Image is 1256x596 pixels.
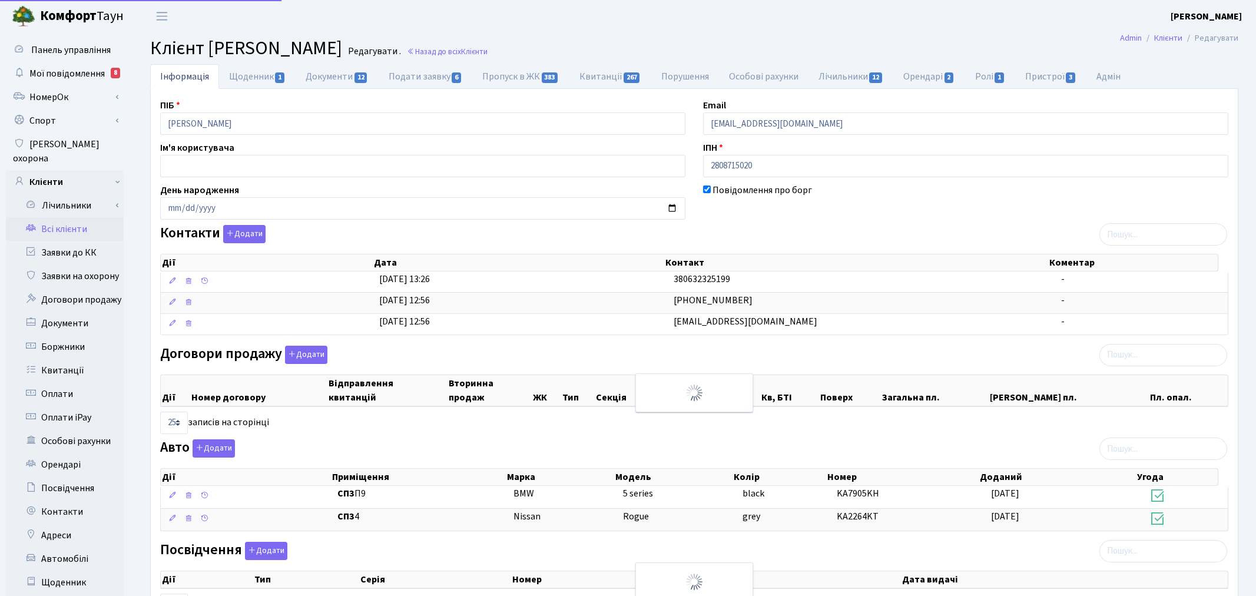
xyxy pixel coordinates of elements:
[379,294,430,307] span: [DATE] 12:56
[995,72,1004,83] span: 1
[6,85,124,109] a: НомерОк
[242,539,287,560] a: Додати
[6,406,124,429] a: Оплати iPay
[674,315,817,328] span: [EMAIL_ADDRESS][DOMAIN_NAME]
[282,343,327,364] a: Додати
[651,64,719,89] a: Порушення
[40,6,97,25] b: Комфорт
[111,68,120,78] div: 8
[359,571,511,588] th: Серія
[327,375,448,406] th: Відправлення квитанцій
[760,375,819,406] th: Кв, БТІ
[595,375,654,406] th: Секція
[407,46,488,57] a: Назад до всіхКлієнти
[193,439,235,458] button: Авто
[837,510,879,523] span: KA2264KT
[160,225,266,243] label: Контакти
[379,273,430,286] span: [DATE] 13:26
[6,571,124,594] a: Щоденник
[826,469,979,485] th: Номер
[245,542,287,560] button: Посвідчення
[331,469,506,485] th: Приміщення
[881,375,988,406] th: Загальна пл.
[6,133,124,170] a: [PERSON_NAME] охорона
[219,64,296,89] a: Щоденник
[6,241,124,264] a: Заявки до КК
[869,72,882,83] span: 12
[461,46,488,57] span: Клієнти
[6,359,124,382] a: Квитанції
[448,375,532,406] th: Вторинна продаж
[6,312,124,335] a: Документи
[506,469,614,485] th: Марка
[31,44,111,57] span: Панель управління
[819,375,881,406] th: Поверх
[337,510,354,523] b: СП3
[296,64,378,89] a: Документи
[6,264,124,288] a: Заявки на охорону
[685,383,704,402] img: Обробка...
[664,254,1048,271] th: Контакт
[542,72,558,83] span: 383
[452,72,461,83] span: 6
[161,375,190,406] th: Дії
[6,524,124,547] a: Адреси
[674,273,730,286] span: 380632325199
[472,64,569,89] a: Пропуск в ЖК
[1099,344,1227,366] input: Пошук...
[253,571,359,588] th: Тип
[1171,9,1242,24] a: [PERSON_NAME]
[614,469,733,485] th: Модель
[623,487,653,500] span: 5 series
[190,438,235,458] a: Додати
[6,453,124,476] a: Орендарі
[6,500,124,524] a: Контакти
[160,412,269,434] label: записів на сторінці
[160,542,287,560] label: Посвідчення
[6,62,124,85] a: Мої повідомлення8
[1061,315,1065,328] span: -
[703,141,723,155] label: ІПН
[513,510,541,523] span: Nissan
[901,571,1228,588] th: Дата видачі
[161,254,373,271] th: Дії
[1149,375,1228,406] th: Пл. опал.
[160,98,180,112] label: ПІБ
[285,346,327,364] button: Договори продажу
[150,64,219,89] a: Інформація
[837,487,879,500] span: KA7905KH
[40,6,124,27] span: Таун
[623,510,649,523] span: Rogue
[1182,32,1238,45] li: Редагувати
[513,487,534,500] span: BMW
[1120,32,1142,44] a: Admin
[1015,64,1086,89] a: Пристрої
[979,469,1136,485] th: Доданий
[1136,469,1218,485] th: Угода
[808,64,893,89] a: Лічильники
[14,194,124,217] a: Лічильники
[6,429,124,453] a: Особові рахунки
[893,64,965,89] a: Орендарі
[743,510,760,523] span: grey
[379,315,430,328] span: [DATE] 12:56
[6,217,124,241] a: Всі клієнти
[190,375,327,406] th: Номер договору
[1086,64,1131,89] a: Адмін
[1154,32,1182,44] a: Клієнти
[685,572,704,591] img: Обробка...
[160,141,234,155] label: Ім'я користувача
[220,223,266,244] a: Додати
[354,72,367,83] span: 12
[674,294,753,307] span: [PHONE_NUMBER]
[1061,294,1065,307] span: -
[160,412,188,434] select: записів на сторінці
[1099,540,1227,562] input: Пошук...
[989,375,1149,406] th: [PERSON_NAME] пл.
[6,547,124,571] a: Автомобілі
[1171,10,1242,23] b: [PERSON_NAME]
[6,109,124,133] a: Спорт
[532,375,561,406] th: ЖК
[965,64,1015,89] a: Ролі
[6,170,124,194] a: Клієнти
